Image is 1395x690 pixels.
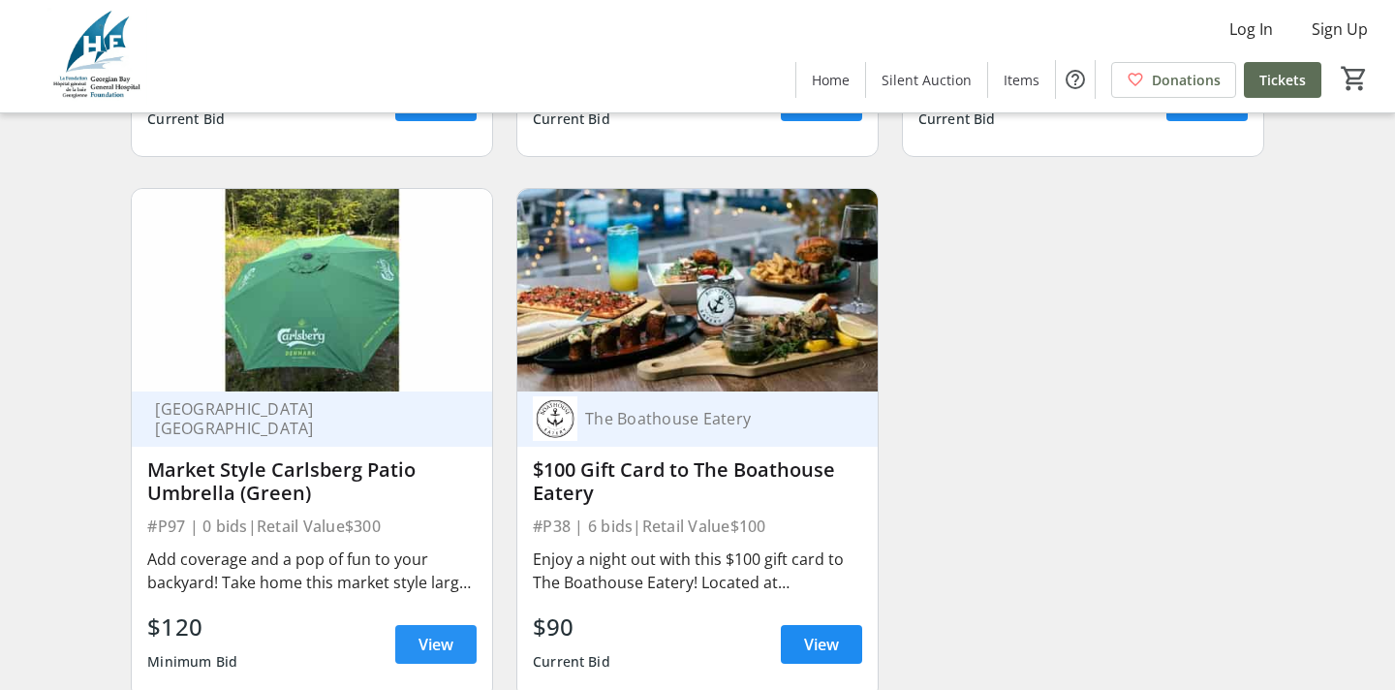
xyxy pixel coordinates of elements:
[866,62,987,98] a: Silent Auction
[147,610,237,644] div: $120
[1004,70,1039,90] span: Items
[418,633,453,656] span: View
[147,458,477,505] div: Market Style Carlsberg Patio Umbrella (Green)
[812,70,850,90] span: Home
[147,399,453,438] div: [GEOGRAPHIC_DATA] [GEOGRAPHIC_DATA]
[1312,17,1368,41] span: Sign Up
[1152,70,1221,90] span: Donations
[12,8,184,105] img: Georgian Bay General Hospital Foundation's Logo
[1259,70,1306,90] span: Tickets
[147,513,477,540] div: #P97 | 0 bids | Retail Value $300
[1229,17,1273,41] span: Log In
[533,396,577,441] img: The Boathouse Eatery
[533,102,610,137] div: Current Bid
[882,70,972,90] span: Silent Auction
[147,102,225,137] div: Current Bid
[1056,60,1095,99] button: Help
[533,610,610,644] div: $90
[1337,61,1372,96] button: Cart
[533,644,610,679] div: Current Bid
[1214,14,1288,45] button: Log In
[796,62,865,98] a: Home
[804,633,839,656] span: View
[132,189,492,392] img: Market Style Carlsberg Patio Umbrella (Green)
[533,458,862,505] div: $100 Gift Card to The Boathouse Eatery
[781,82,862,121] a: View
[147,644,237,679] div: Minimum Bid
[1244,62,1321,98] a: Tickets
[918,102,996,137] div: Current Bid
[533,548,862,594] div: Enjoy a night out with this $100 gift card to The Boathouse Eatery! Located at [STREET_ADDRESS].
[781,625,862,664] a: View
[1111,62,1236,98] a: Donations
[533,513,862,540] div: #P38 | 6 bids | Retail Value $100
[1296,14,1383,45] button: Sign Up
[1166,82,1248,121] a: View
[395,82,477,121] a: View
[147,548,477,594] div: Add coverage and a pop of fun to your backyard! Take home this market style large patio umbrella,...
[395,625,477,664] a: View
[577,409,839,428] div: The Boathouse Eatery
[988,62,1055,98] a: Items
[517,189,878,392] img: $100 Gift Card to The Boathouse Eatery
